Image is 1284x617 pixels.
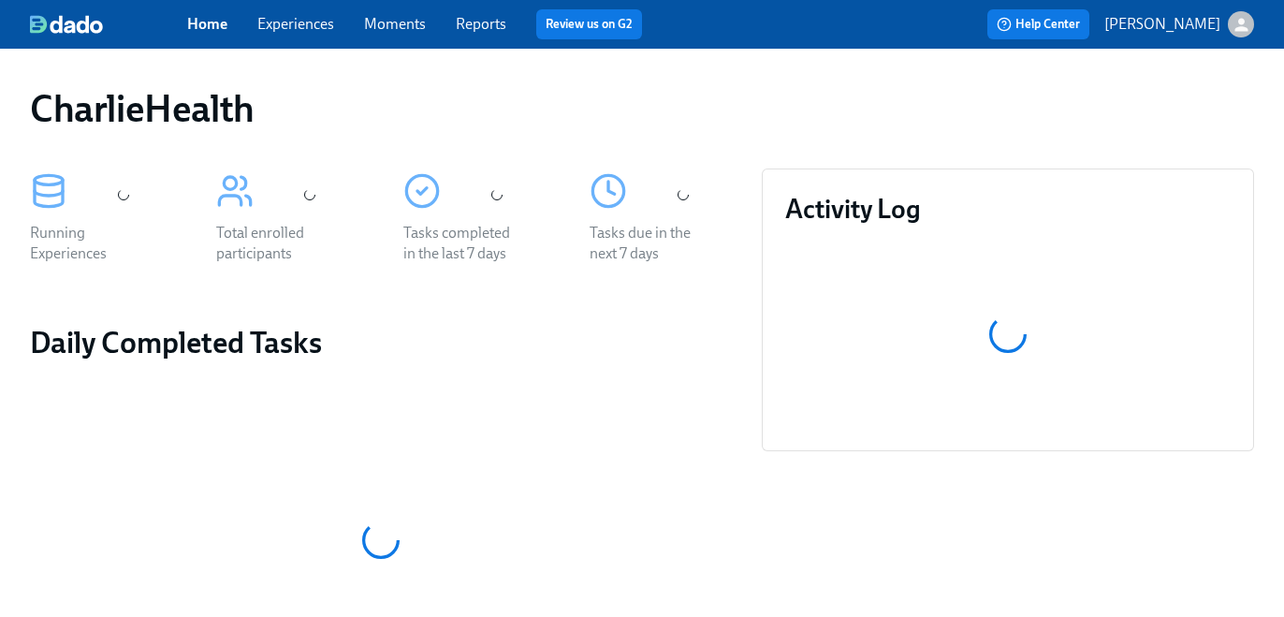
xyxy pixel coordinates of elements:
[785,192,1231,226] h3: Activity Log
[30,15,187,34] a: dado
[187,15,227,33] a: Home
[590,223,709,264] div: Tasks due in the next 7 days
[403,223,523,264] div: Tasks completed in the last 7 days
[30,223,150,264] div: Running Experiences
[216,223,336,264] div: Total enrolled participants
[364,15,426,33] a: Moments
[30,324,732,361] h2: Daily Completed Tasks
[1104,14,1220,35] p: [PERSON_NAME]
[257,15,334,33] a: Experiences
[30,86,255,131] h1: CharlieHealth
[30,15,103,34] img: dado
[997,15,1080,34] span: Help Center
[1104,11,1254,37] button: [PERSON_NAME]
[536,9,642,39] button: Review us on G2
[987,9,1089,39] button: Help Center
[456,15,506,33] a: Reports
[546,15,633,34] a: Review us on G2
